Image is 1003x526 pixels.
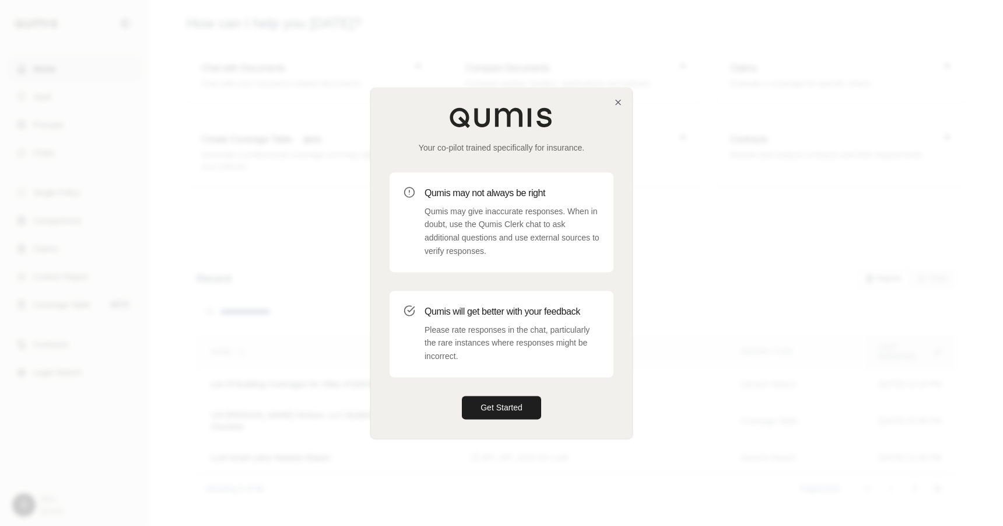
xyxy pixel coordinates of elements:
h3: Qumis may not always be right [425,186,599,200]
p: Qumis may give inaccurate responses. When in doubt, use the Qumis Clerk chat to ask additional qu... [425,205,599,258]
p: Your co-pilot trained specifically for insurance. [390,142,613,154]
img: Qumis Logo [449,107,554,128]
button: Get Started [462,396,541,419]
p: Please rate responses in the chat, particularly the rare instances where responses might be incor... [425,323,599,363]
h3: Qumis will get better with your feedback [425,305,599,319]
